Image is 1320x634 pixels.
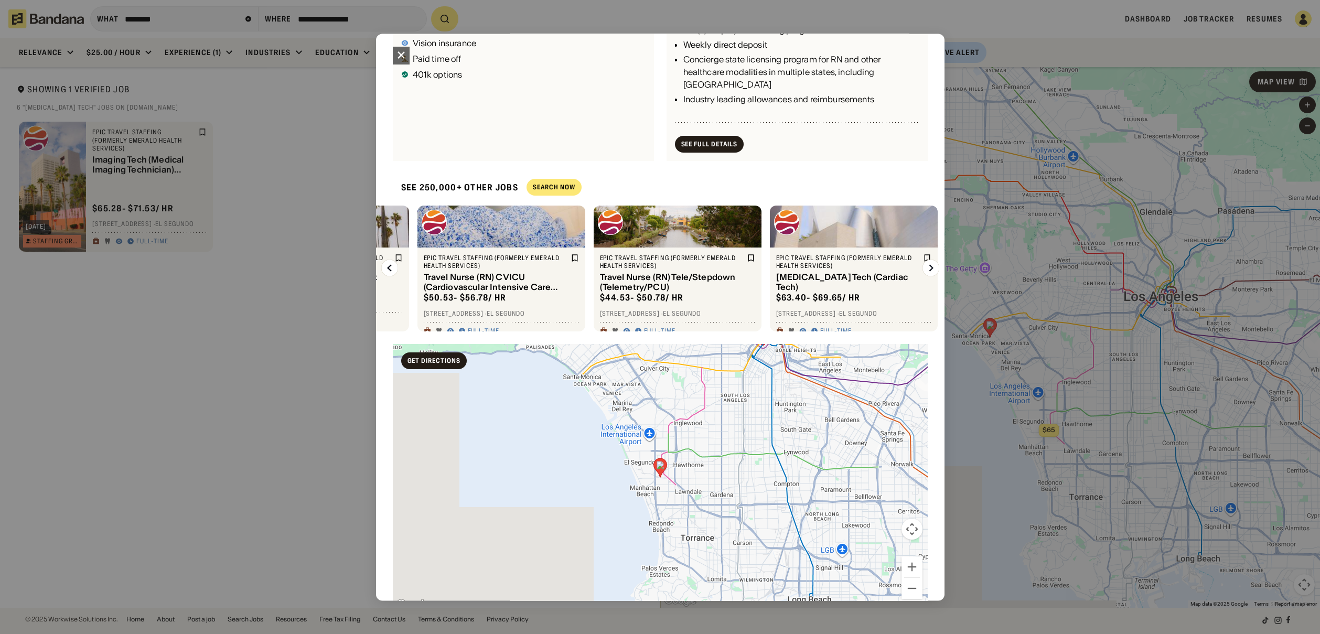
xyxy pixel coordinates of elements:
a: Open this area in Google Maps (opens a new window) [395,598,430,611]
button: Zoom in [902,556,922,577]
button: Zoom out [902,578,922,599]
div: Paid time off [413,55,462,63]
div: [STREET_ADDRESS] · El Segundo [424,309,579,318]
div: $ 44.53 - $50.78 / hr [600,293,684,304]
img: Left Arrow [381,260,398,276]
div: [STREET_ADDRESS] · El Segundo [600,309,755,318]
div: 401k options [413,70,463,79]
div: [STREET_ADDRESS] · El Segundo [776,309,931,318]
div: Epic Travel Staffing (formerly Emerald Health Services) [600,254,745,270]
div: Search Now [533,185,575,191]
div: Travel Nurse (RN) CVICU (Cardiovascular Intensive Care Unit) [424,272,568,292]
div: Full-time [468,327,500,336]
div: Weekly direct deposit [683,39,919,51]
img: Epic Travel Staffing (formerly Emerald Health Services) logo [598,210,623,235]
div: Epic Travel Staffing (formerly Emerald Health Services) [424,254,568,270]
img: Google [395,598,430,611]
img: Right Arrow [922,260,939,276]
div: Industry leading allowances and reimbursements [683,93,919,106]
div: $ 50.53 - $56.78 / hr [424,293,507,304]
div: See Full Details [681,141,737,147]
div: Full-time [644,327,676,336]
img: Epic Travel Staffing (formerly Emerald Health Services) logo [422,210,447,235]
img: Epic Travel Staffing (formerly Emerald Health Services) logo [774,210,799,235]
div: Epic Travel Staffing (formerly Emerald Health Services) [776,254,921,270]
div: Best in-class gifting programs to reward our loyal travelers [683,108,919,121]
div: Get Directions [407,358,460,364]
div: See 250,000+ other jobs [393,174,518,201]
div: [MEDICAL_DATA] Tech (Cardiac Tech) [776,272,921,292]
button: Map camera controls [902,519,922,540]
div: Travel Nurse (RN) Tele/Stepdown (Telemetry/PCU) [600,272,745,292]
div: Vision insurance [413,39,477,47]
div: $ 63.40 - $69.65 / hr [776,293,861,304]
div: Full-time [820,327,852,336]
div: Concierge state licensing program for RN and other healthcare modalities in multiple states, incl... [683,53,919,91]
